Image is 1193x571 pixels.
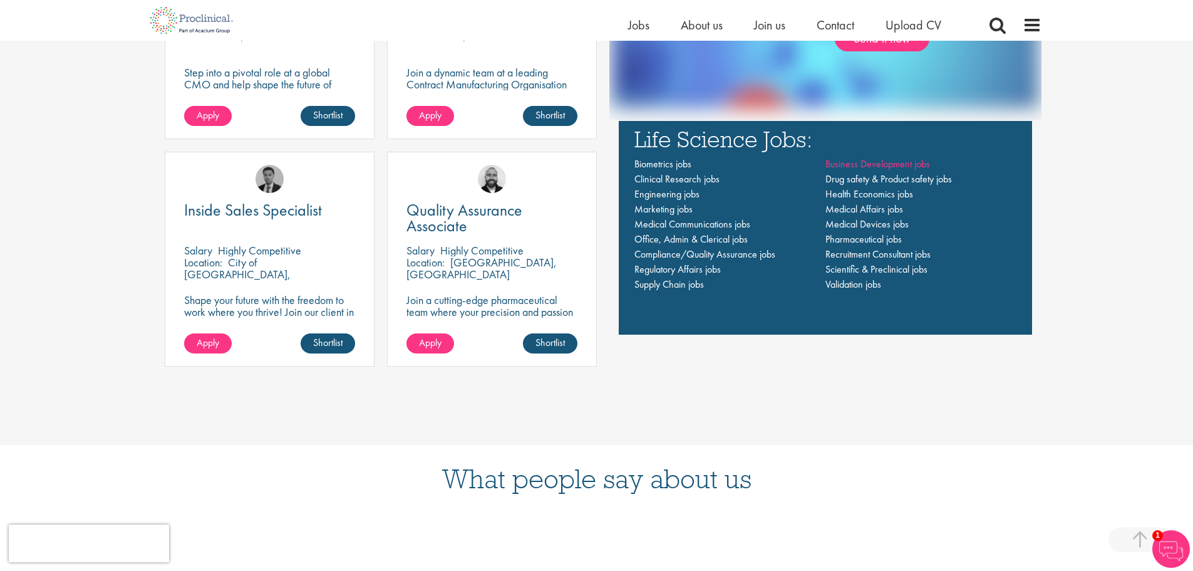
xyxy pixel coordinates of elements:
a: Medical Devices jobs [825,217,909,231]
iframe: reCAPTCHA [9,525,169,562]
a: Compliance/Quality Assurance jobs [634,248,775,261]
a: Shortlist [301,333,355,354]
a: Clinical Research jobs [634,172,720,186]
a: Join us [754,17,785,33]
a: Office, Admin & Clerical jobs [634,233,748,246]
a: Drug safety & Product safety jobs [825,172,952,186]
a: Engineering jobs [634,187,700,201]
img: Chatbot [1152,530,1190,568]
span: Apply [419,336,442,349]
p: City of [GEOGRAPHIC_DATA], [GEOGRAPHIC_DATA] [184,255,291,293]
img: Jordan Kiely [478,165,506,193]
p: Highly Competitive [218,243,301,258]
span: 1 [1152,530,1163,541]
a: About us [681,17,723,33]
img: Carl Gbolade [256,165,284,193]
a: Health Economics jobs [825,187,913,201]
span: Apply [419,108,442,122]
p: Join a dynamic team at a leading Contract Manufacturing Organisation (CMO) and contribute to grou... [406,66,577,126]
span: Location: [184,255,222,270]
a: Apply [406,106,454,126]
a: Scientific & Preclinical jobs [825,263,927,276]
span: Apply [197,336,219,349]
p: Step into a pivotal role at a global CMO and help shape the future of healthcare. [184,66,355,102]
a: Shortlist [523,106,577,126]
a: Shortlist [301,106,355,126]
a: Apply [406,333,454,354]
h3: Life Science Jobs: [634,127,1016,150]
a: Quality Assurance Associate [406,202,577,234]
p: Join a cutting-edge pharmaceutical team where your precision and passion for quality will help sh... [406,294,577,342]
p: [GEOGRAPHIC_DATA], [GEOGRAPHIC_DATA] [406,255,557,281]
p: Highly Competitive [440,243,524,258]
a: Contact [817,17,854,33]
span: Salary [406,243,435,258]
span: Apply [197,108,219,122]
a: Supply Chain jobs [634,278,704,291]
a: Apply [184,106,232,126]
a: Business Development jobs [825,157,930,170]
a: Medical Communications jobs [634,217,750,231]
nav: Main navigation [634,157,1016,292]
a: Upload CV [886,17,941,33]
a: Regulatory Affairs jobs [634,263,721,276]
a: Biometrics jobs [634,157,691,170]
a: Apply [184,333,232,354]
span: Quality Assurance Associate [406,199,522,236]
p: Shape your future with the freedom to work where you thrive! Join our client in this fully remote... [184,294,355,342]
span: Salary [184,243,212,258]
span: Inside Sales Specialist [184,199,322,221]
a: Pharmaceutical jobs [825,233,902,246]
a: Inside Sales Specialist [184,202,355,218]
a: Marketing jobs [634,202,693,216]
a: Validation jobs [825,278,881,291]
a: Shortlist [523,333,577,354]
a: Jobs [628,17,649,33]
a: Medical Affairs jobs [825,202,903,216]
span: Location: [406,255,445,270]
a: Recruitment Consultant jobs [825,248,931,261]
